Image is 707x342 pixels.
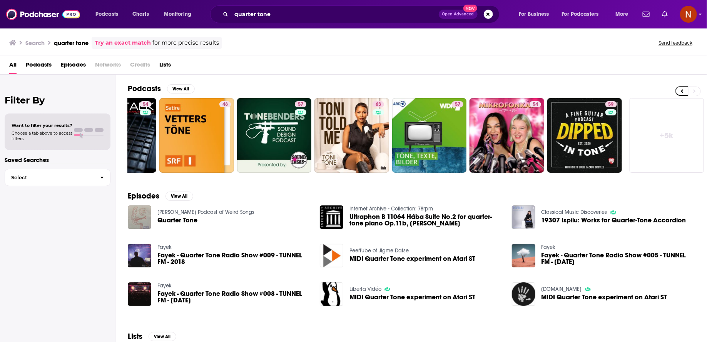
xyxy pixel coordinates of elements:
span: All [9,58,17,74]
h2: Episodes [128,191,159,201]
button: open menu [513,8,559,20]
span: More [615,9,628,20]
span: Open Advanced [442,12,474,16]
button: Open AdvancedNew [439,10,478,19]
span: 57 [298,101,303,108]
a: Lists [159,58,171,74]
img: Quarter Tone [128,205,151,229]
a: Internet Archive - Collection: 78rpm [349,205,433,212]
h2: Filter By [5,95,110,106]
button: open menu [159,8,201,20]
a: Rebecca Pittenger's Podcast of Weird Songs [157,209,254,215]
a: 54 [470,98,544,173]
button: Select [5,169,110,186]
input: Search podcasts, credits, & more... [231,8,439,20]
div: Search podcasts, credits, & more... [217,5,507,23]
img: MIDI Quarter Tone experiment on Atari ST [320,282,343,306]
button: View All [149,332,176,341]
a: MIDI Quarter Tone experiment on Atari ST [349,255,475,262]
span: Monitoring [164,9,191,20]
a: +5k [630,98,704,173]
span: Logged in as AdelNBM [680,6,697,23]
a: EpisodesView All [128,191,193,201]
span: 54 [143,101,148,108]
a: Fayek - Quarter Tone Radio Show #008 - TUNNEL FM - May 2016 [157,290,311,304]
a: PodcastsView All [128,84,195,93]
span: Fayek - Quarter Tone Radio Show #005 - TUNNEL FM - [DATE] [542,252,695,265]
img: MIDI Quarter Tone experiment on Atari ST [320,244,343,267]
a: 59 [605,101,617,107]
a: Charts [127,8,154,20]
a: MIDI Quarter Tone experiment on Atari ST [349,294,475,300]
a: 63 [314,98,389,173]
button: open menu [557,8,610,20]
a: 54 [530,101,541,107]
a: Fayek [157,244,172,250]
a: Fayek [157,282,172,289]
span: Fayek - Quarter Tone Radio Show #008 - TUNNEL FM - [DATE] [157,290,311,304]
a: 63 [373,101,384,107]
h3: Search [25,39,45,47]
span: 57 [455,101,460,108]
a: MIDI Quarter Tone experiment on Atari ST [542,294,667,300]
span: Ultraphon B 11064 Hába Suite No.2 for quarter-tone piano Op.11b, [PERSON_NAME] [349,214,503,227]
img: 19307 Ispilu: Works for Quarter-Tone Accordion [512,205,535,229]
button: Send feedback [656,40,695,46]
a: Podchaser - Follow, Share and Rate Podcasts [6,7,80,22]
a: Fayek - Quarter Tone Radio Show #005 - TUNNEL FM - February 2016 [542,252,695,265]
a: 57 [392,98,467,173]
a: Fayek - Quarter Tone Radio Show #009 - TUNNEL FM - 2018 [157,252,311,265]
a: 57 [452,101,463,107]
a: 48 [159,98,234,173]
a: ListsView All [128,332,176,341]
button: open menu [90,8,128,20]
button: View All [165,192,193,201]
span: Want to filter your results? [12,123,72,128]
a: Podcasts [26,58,52,74]
img: MIDI Quarter Tone experiment on Atari ST [512,282,535,306]
span: Charts [132,9,149,20]
span: Choose a tab above to access filters. [12,130,72,141]
a: 57 [237,98,312,173]
a: Episodes [61,58,86,74]
img: Fayek - Quarter Tone Radio Show #009 - TUNNEL FM - 2018 [128,244,151,267]
a: Fayek [542,244,556,250]
a: 59 [547,98,622,173]
a: Classical Music Discoveries [542,209,607,215]
span: 54 [533,101,538,108]
button: open menu [610,8,638,20]
a: Quarter Tone [157,217,197,224]
a: Fayek - Quarter Tone Radio Show #008 - TUNNEL FM - May 2016 [128,282,151,306]
button: View All [167,84,195,93]
span: 48 [222,101,228,108]
img: User Profile [680,6,697,23]
span: for more precise results [152,38,219,47]
img: Ultraphon B 11064 Hába Suite No.2 for quarter-tone piano Op.11b, Karel Reiner [320,205,343,229]
h3: quarter tone [54,39,89,47]
a: Ultraphon B 11064 Hába Suite No.2 for quarter-tone piano Op.11b, Karel Reiner [349,214,503,227]
a: Show notifications dropdown [640,8,653,21]
a: 19307 Ispilu: Works for Quarter-Tone Accordion [542,217,686,224]
span: Podcasts [95,9,118,20]
span: For Podcasters [562,9,599,20]
span: Select [5,175,94,180]
span: For Business [519,9,549,20]
button: Show profile menu [680,6,697,23]
img: Fayek - Quarter Tone Radio Show #005 - TUNNEL FM - February 2016 [512,244,535,267]
a: videos.trom.tf [542,286,582,292]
